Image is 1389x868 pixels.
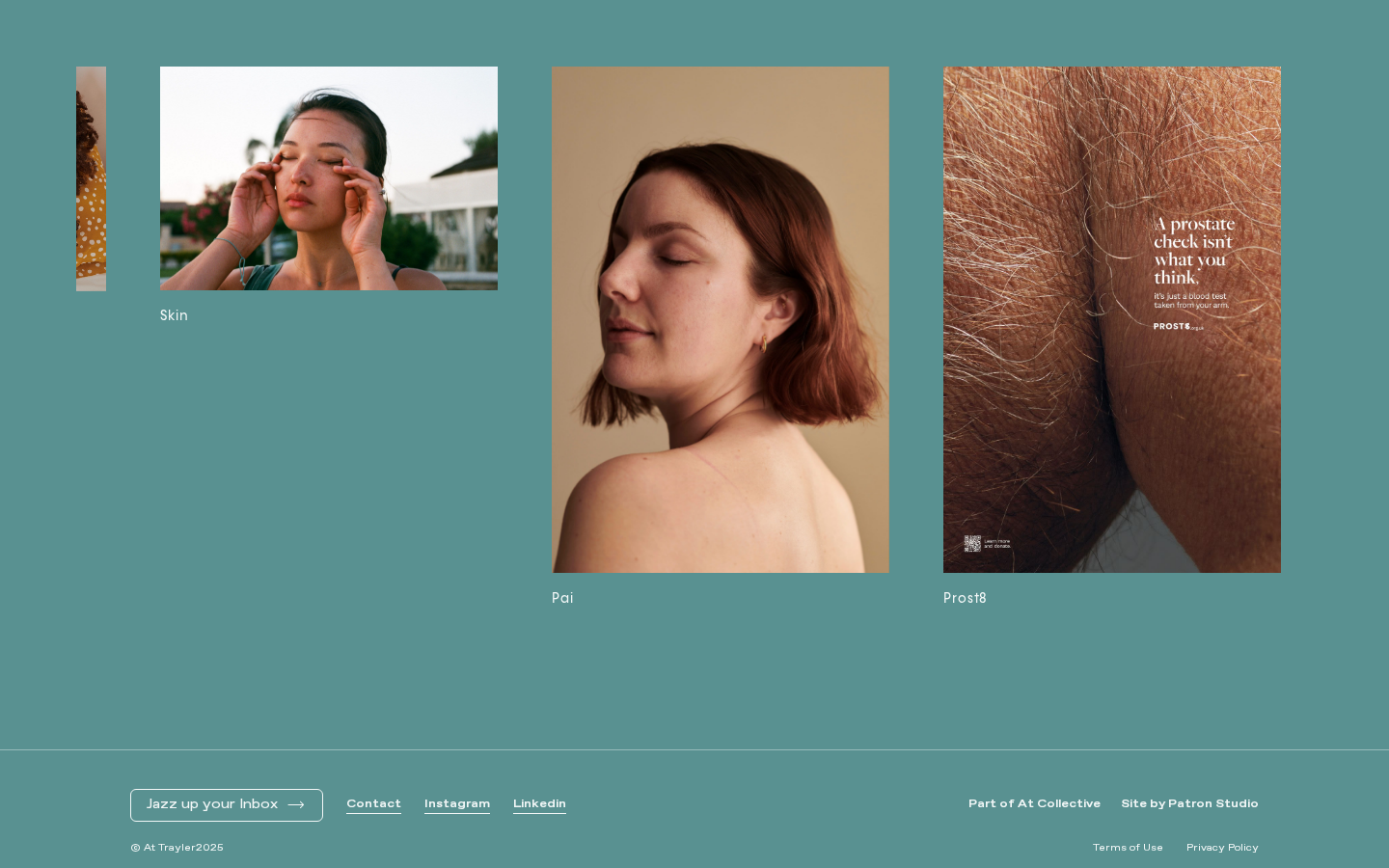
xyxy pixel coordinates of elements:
[424,797,490,813] a: Instagram
[130,841,224,855] span: © At Trayler 2025
[1093,841,1163,855] a: Terms of Use
[160,306,498,327] h3: Skin
[552,67,889,624] a: Pai
[943,588,1281,610] h3: Prost8
[346,797,401,813] a: Contact
[513,797,566,813] a: Linkedin
[147,797,307,813] button: Jazz up your Inbox
[147,797,278,813] span: Jazz up your Inbox
[968,797,1101,813] a: Part of At Collective
[1121,797,1259,813] a: Site by Patron Studio
[1186,841,1259,855] a: Privacy Policy
[160,67,498,624] a: Skin
[943,67,1281,624] a: Prost8
[552,588,889,610] h3: Pai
